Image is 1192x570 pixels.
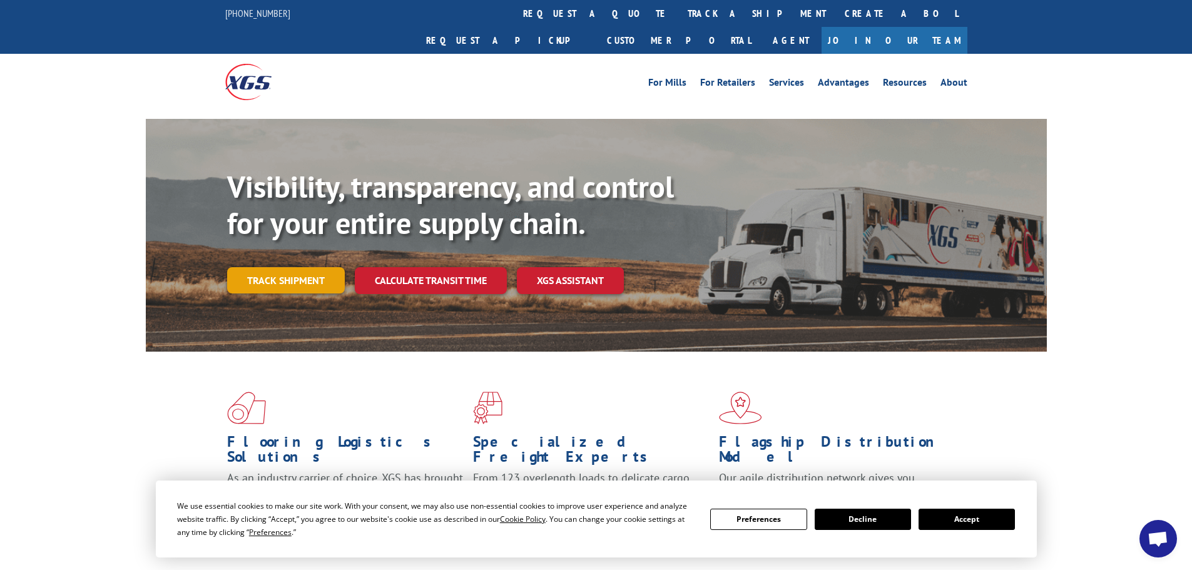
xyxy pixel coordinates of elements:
h1: Specialized Freight Experts [473,434,710,471]
div: Cookie Consent Prompt [156,481,1037,557]
button: Preferences [710,509,807,530]
p: From 123 overlength loads to delicate cargo, our experienced staff knows the best way to move you... [473,471,710,526]
a: Services [769,78,804,91]
button: Accept [919,509,1015,530]
a: Request a pickup [417,27,598,54]
img: xgs-icon-flagship-distribution-model-red [719,392,762,424]
a: For Mills [648,78,686,91]
a: Resources [883,78,927,91]
div: We use essential cookies to make our site work. With your consent, we may also use non-essential ... [177,499,695,539]
a: For Retailers [700,78,755,91]
span: Cookie Policy [500,514,546,524]
h1: Flooring Logistics Solutions [227,434,464,471]
a: Advantages [818,78,869,91]
a: Track shipment [227,267,345,293]
a: Customer Portal [598,27,760,54]
img: xgs-icon-focused-on-flooring-red [473,392,502,424]
h1: Flagship Distribution Model [719,434,955,471]
span: Our agile distribution network gives you nationwide inventory management on demand. [719,471,949,500]
a: About [940,78,967,91]
a: Open chat [1139,520,1177,557]
b: Visibility, transparency, and control for your entire supply chain. [227,167,674,242]
button: Decline [815,509,911,530]
a: Join Our Team [822,27,967,54]
img: xgs-icon-total-supply-chain-intelligence-red [227,392,266,424]
a: Agent [760,27,822,54]
span: As an industry carrier of choice, XGS has brought innovation and dedication to flooring logistics... [227,471,463,515]
a: XGS ASSISTANT [517,267,624,294]
a: [PHONE_NUMBER] [225,7,290,19]
span: Preferences [249,527,292,537]
a: Calculate transit time [355,267,507,294]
